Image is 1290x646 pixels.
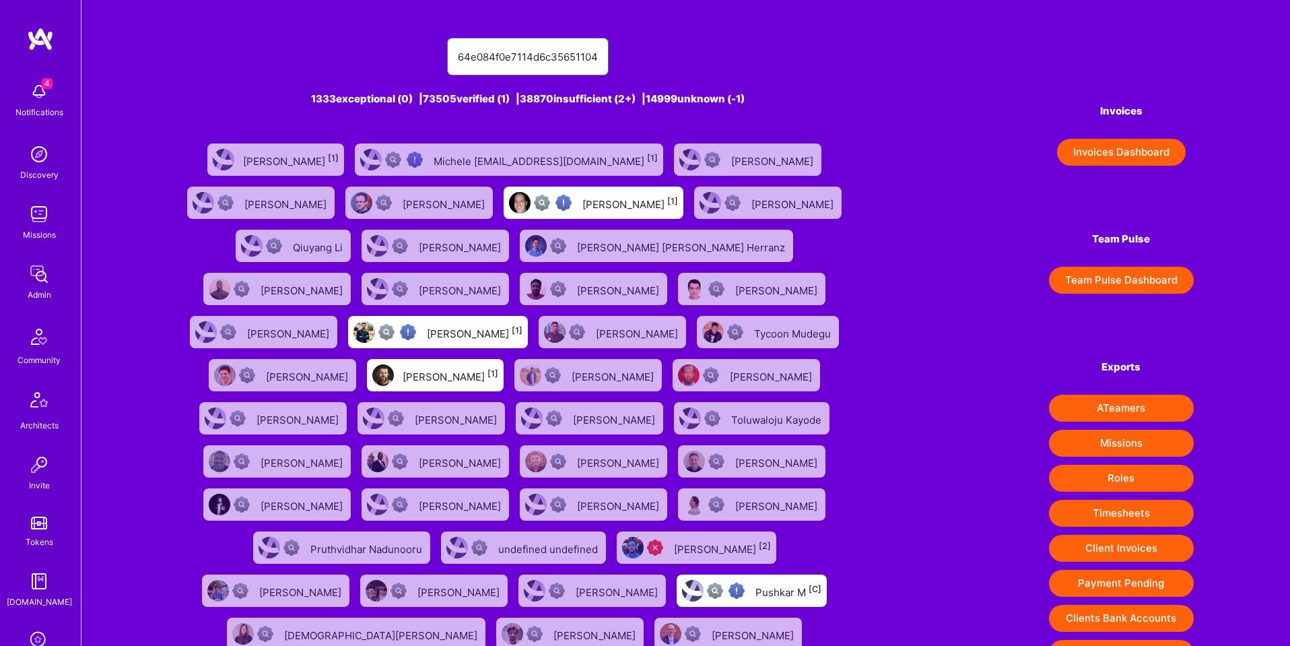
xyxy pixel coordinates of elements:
div: [PERSON_NAME] [577,453,662,470]
a: Team Pulse Dashboard [1049,267,1194,294]
a: User Avatar[PERSON_NAME][1] [362,354,509,397]
h4: Invoices [1049,105,1194,117]
a: User AvatarNot Scrubbed[PERSON_NAME] [510,397,669,440]
img: User Avatar [509,192,531,214]
img: User Avatar [213,149,234,170]
div: [PERSON_NAME] [731,151,816,168]
div: [PERSON_NAME] [403,194,487,212]
sup: [C] [809,584,821,594]
img: User Avatar [241,235,263,257]
a: User AvatarNot Scrubbed[PERSON_NAME] [673,267,831,311]
img: teamwork [26,201,53,228]
img: Not Scrubbed [392,453,408,470]
button: Client Invoices [1049,535,1194,562]
a: User AvatarNot Scrubbed[PERSON_NAME] [673,440,831,483]
img: User Avatar [678,364,700,386]
img: User Avatar [679,149,701,170]
div: [PERSON_NAME] [674,539,771,556]
img: Not Scrubbed [550,238,566,254]
a: User AvatarNot Scrubbed[PERSON_NAME] [356,483,514,526]
img: User Avatar [525,451,547,472]
img: Not Scrubbed [388,410,404,426]
img: User Avatar [525,235,547,257]
a: User AvatarNot Scrubbed[PERSON_NAME] [198,483,356,526]
div: [PERSON_NAME] [261,496,345,513]
div: [PERSON_NAME] [261,280,345,298]
a: User AvatarNot Scrubbed[PERSON_NAME] [184,311,343,354]
img: Not Scrubbed [708,453,724,470]
div: Invite [29,478,50,492]
div: [PERSON_NAME] [577,280,662,298]
div: Tycoon Mudegu [754,323,834,341]
a: User AvatarNot fully vettedHigh Potential UserMichele [EMAIL_ADDRESS][DOMAIN_NAME][1] [349,138,669,181]
img: Not Scrubbed [546,410,562,426]
img: Not Scrubbed [708,496,724,513]
div: [PERSON_NAME] [415,410,500,427]
img: User Avatar [351,192,372,214]
img: User Avatar [525,494,547,515]
img: Not Scrubbed [550,281,566,297]
div: [PERSON_NAME] [247,323,332,341]
div: Qiuyang Li [293,237,345,255]
div: [PERSON_NAME] [553,625,638,643]
a: User AvatarNot Scrubbed[PERSON_NAME] [669,138,827,181]
a: User AvatarNot Scrubbed[PERSON_NAME] [198,440,356,483]
h4: Exports [1049,361,1194,373]
img: User Avatar [520,364,541,386]
img: User Avatar [195,321,217,343]
img: Community [23,321,55,353]
img: Not Scrubbed [220,324,236,340]
a: User AvatarNot ScrubbedQiuyang Li [230,224,356,267]
span: 4 [42,78,53,89]
a: User AvatarNot Scrubbed[PERSON_NAME] [197,569,355,612]
img: Invite [26,451,53,478]
img: Not Scrubbed [392,496,408,513]
sup: [1] [328,153,339,163]
img: guide book [26,568,53,595]
img: logo [27,27,54,51]
div: [PERSON_NAME] [PERSON_NAME] Herranz [577,237,788,255]
h4: Team Pulse [1049,233,1194,245]
img: User Avatar [679,408,701,429]
div: [PERSON_NAME] [577,496,662,513]
img: User Avatar [367,494,388,515]
img: Not Scrubbed [550,453,566,470]
div: [PERSON_NAME] [419,237,504,255]
img: User Avatar [702,321,724,343]
img: tokens [31,517,47,529]
div: [PERSON_NAME] [712,625,796,643]
a: User AvatarNot ScrubbedTycoon Mudegu [691,311,844,354]
img: Not Scrubbed [708,281,724,297]
img: User Avatar [524,580,545,602]
img: User Avatar [682,580,704,602]
img: Not Scrubbed [230,410,246,426]
img: Not Scrubbed [234,453,250,470]
img: Not Scrubbed [549,583,565,599]
img: User Avatar [700,192,721,214]
img: Not Scrubbed [391,583,407,599]
div: [PERSON_NAME] [735,496,820,513]
a: User AvatarNot Scrubbed[PERSON_NAME] [356,267,514,311]
a: User AvatarNot fully vettedHigh Potential UserPushkar M[C] [671,569,832,612]
img: User Avatar [232,623,254,645]
sup: [1] [667,196,678,206]
a: User AvatarNot fully vettedHigh Potential User[PERSON_NAME][1] [498,181,689,224]
a: User AvatarNot Scrubbed[PERSON_NAME] [198,267,356,311]
img: High Potential User [555,195,572,211]
img: Not Scrubbed [232,583,248,599]
button: Missions [1049,430,1194,457]
img: Not Scrubbed [234,281,250,297]
img: User Avatar [660,623,681,645]
div: Notifications [15,105,63,119]
sup: [2] [759,541,771,551]
a: User AvatarNot Scrubbed[PERSON_NAME] [673,483,831,526]
img: Not Scrubbed [376,195,392,211]
a: User AvatarNot Scrubbed[PERSON_NAME] [514,483,673,526]
img: Unqualified [647,540,663,556]
img: Not Scrubbed [234,496,250,513]
a: User AvatarNot Scrubbed[PERSON_NAME] [356,224,514,267]
a: User AvatarNot Scrubbed[PERSON_NAME] [667,354,825,397]
button: Timesheets [1049,500,1194,527]
div: [PERSON_NAME] [596,323,681,341]
a: User AvatarNot Scrubbed[PERSON_NAME] [182,181,340,224]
